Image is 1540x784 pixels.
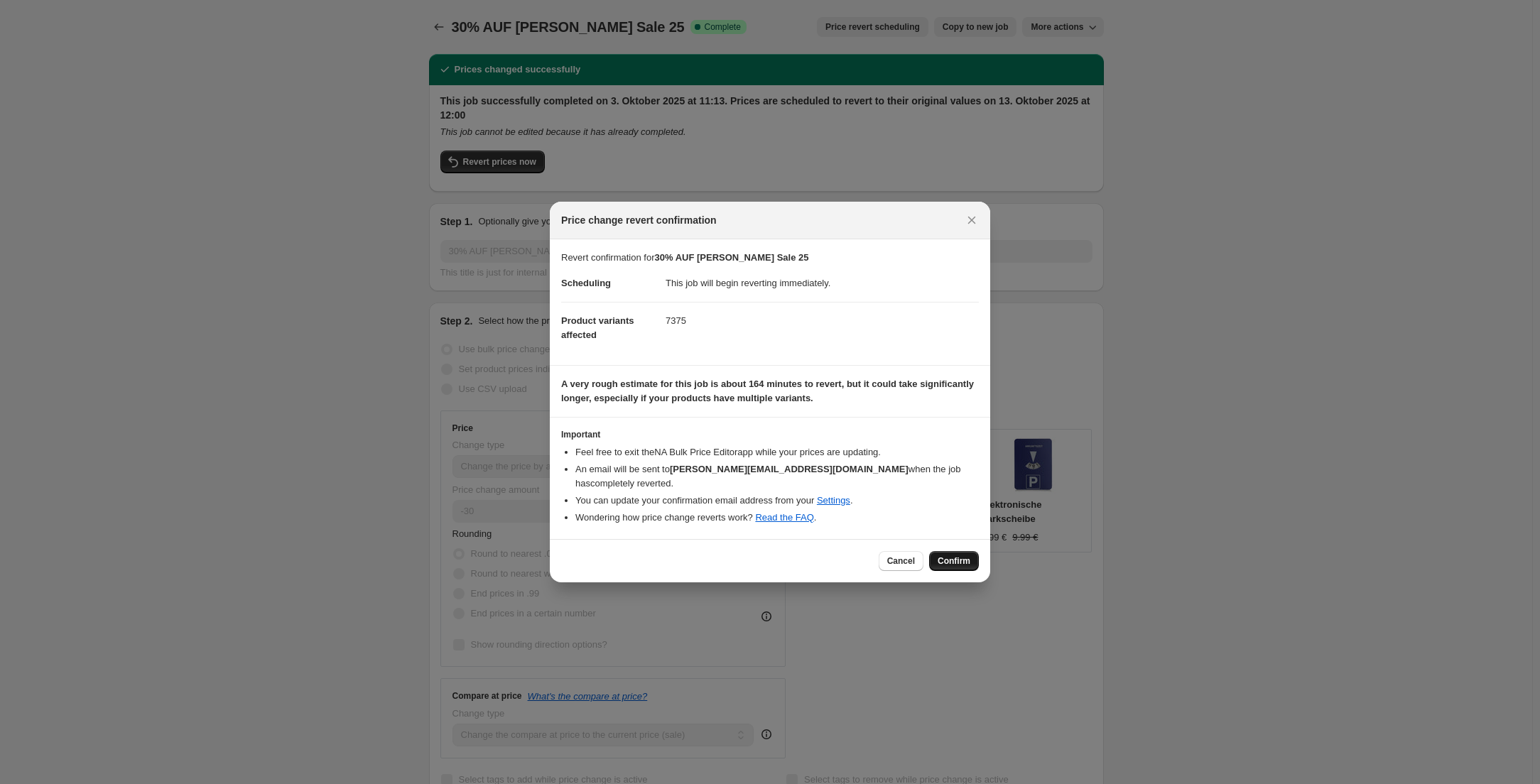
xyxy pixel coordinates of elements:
[561,278,611,288] span: Scheduling
[666,302,979,339] dd: 7375
[929,551,979,571] button: Confirm
[817,495,850,506] a: Settings
[561,315,634,340] span: Product variants affected
[887,555,915,567] span: Cancel
[575,445,979,459] li: Feel free to exit the NA Bulk Price Editor app while your prices are updating.
[561,251,979,265] p: Revert confirmation for
[575,511,979,525] li: Wondering how price change reverts work? .
[962,210,982,230] button: Close
[575,462,979,491] li: An email will be sent to when the job has completely reverted .
[670,464,909,474] b: [PERSON_NAME][EMAIL_ADDRESS][DOMAIN_NAME]
[575,494,979,508] li: You can update your confirmation email address from your .
[666,265,979,302] dd: This job will begin reverting immediately.
[755,512,813,523] a: Read the FAQ
[561,379,974,403] b: A very rough estimate for this job is about 164 minutes to revert, but it could take significantl...
[655,252,809,263] b: 30% AUF [PERSON_NAME] Sale 25
[561,429,979,440] h3: Important
[938,555,970,567] span: Confirm
[561,213,717,227] span: Price change revert confirmation
[879,551,923,571] button: Cancel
